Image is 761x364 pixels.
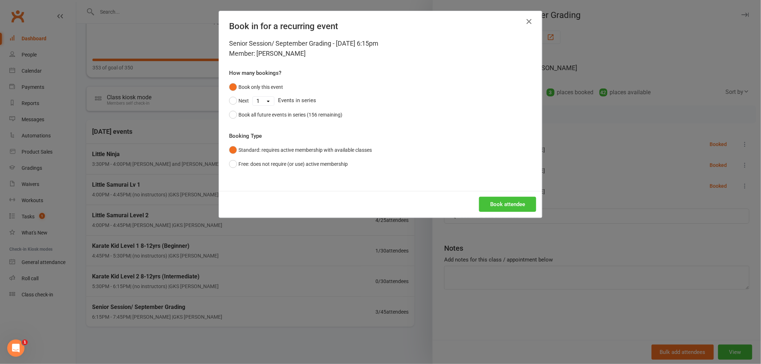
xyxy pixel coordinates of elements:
[229,80,283,94] button: Book only this event
[229,132,262,140] label: Booking Type
[229,94,249,108] button: Next
[229,94,532,108] div: Events in series
[229,157,348,171] button: Free: does not require (or use) active membership
[7,340,24,357] iframe: Intercom live chat
[229,108,342,122] button: Book all future events in series (156 remaining)
[238,111,342,119] div: Book all future events in series (156 remaining)
[523,16,535,27] button: Close
[22,340,28,345] span: 1
[229,38,532,59] div: Senior Session/ September Grading - [DATE] 6:15pm Member: [PERSON_NAME]
[229,69,281,77] label: How many bookings?
[479,197,536,212] button: Book attendee
[229,21,532,31] h4: Book in for a recurring event
[229,143,372,157] button: Standard: requires active membership with available classes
